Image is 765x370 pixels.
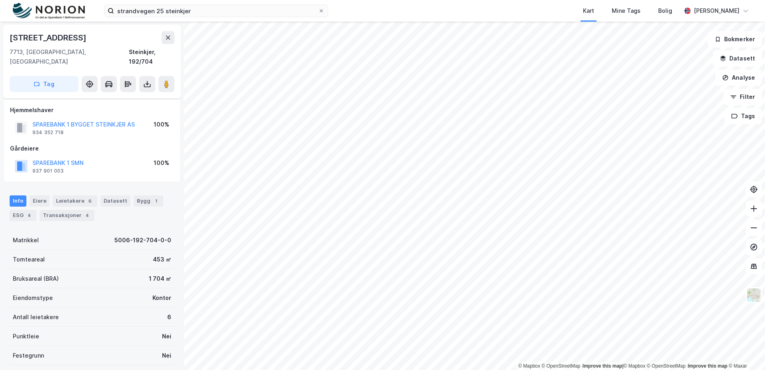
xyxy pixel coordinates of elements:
[647,363,686,369] a: OpenStreetMap
[154,120,169,129] div: 100%
[10,76,78,92] button: Tag
[30,195,50,207] div: Eiere
[10,144,174,153] div: Gårdeiere
[583,363,622,369] a: Improve this map
[83,211,91,219] div: 4
[162,332,171,341] div: Nei
[153,255,171,264] div: 453 ㎡
[152,197,160,205] div: 1
[162,351,171,360] div: Nei
[13,312,59,322] div: Antall leietakere
[13,274,59,284] div: Bruksareal (BRA)
[13,351,44,360] div: Festegrunn
[518,363,540,369] a: Mapbox
[725,108,762,124] button: Tags
[114,5,318,17] input: Søk på adresse, matrikkel, gårdeiere, leietakere eller personer
[708,31,762,47] button: Bokmerker
[13,235,39,245] div: Matrikkel
[13,255,45,264] div: Tomteareal
[583,6,594,16] div: Kart
[746,288,761,303] img: Z
[10,31,88,44] div: [STREET_ADDRESS]
[715,70,762,86] button: Analyse
[658,6,672,16] div: Bolig
[114,235,171,245] div: 5006-192-704-0-0
[100,195,130,207] div: Datasett
[725,332,765,370] div: Kontrollprogram for chat
[32,129,64,136] div: 934 352 718
[149,274,171,284] div: 1 704 ㎡
[612,6,641,16] div: Mine Tags
[10,105,174,115] div: Hjemmelshaver
[518,362,747,370] div: |
[40,210,94,221] div: Transaksjoner
[725,332,765,370] iframe: Chat Widget
[13,3,85,19] img: norion-logo.80e7a08dc31c2e691866.png
[152,293,171,303] div: Kontor
[53,195,97,207] div: Leietakere
[154,158,169,168] div: 100%
[694,6,739,16] div: [PERSON_NAME]
[688,363,727,369] a: Improve this map
[13,293,53,303] div: Eiendomstype
[10,47,129,66] div: 7713, [GEOGRAPHIC_DATA], [GEOGRAPHIC_DATA]
[542,363,581,369] a: OpenStreetMap
[623,363,645,369] a: Mapbox
[13,332,39,341] div: Punktleie
[134,195,163,207] div: Bygg
[32,168,64,174] div: 937 901 003
[25,211,33,219] div: 4
[723,89,762,105] button: Filter
[10,195,26,207] div: Info
[167,312,171,322] div: 6
[713,50,762,66] button: Datasett
[129,47,174,66] div: Steinkjer, 192/704
[10,210,36,221] div: ESG
[86,197,94,205] div: 6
